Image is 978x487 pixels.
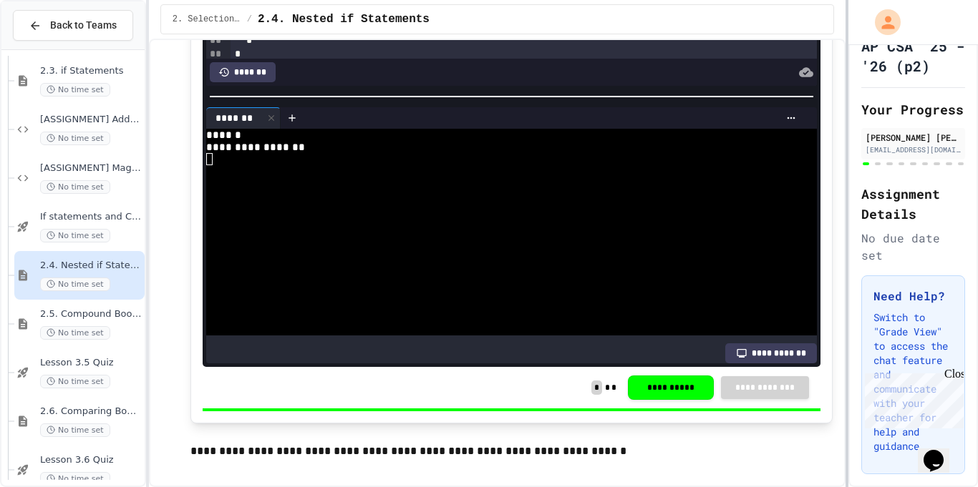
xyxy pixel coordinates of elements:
span: 2.6. Comparing Boolean Expressions ([PERSON_NAME] Laws) [40,405,142,418]
span: 2.4. Nested if Statements [40,260,142,272]
div: No due date set [861,230,965,264]
span: Lesson 3.5 Quiz [40,357,142,369]
span: 2.4. Nested if Statements [258,11,430,28]
button: Back to Teams [13,10,133,41]
span: No time set [40,472,110,486]
p: Switch to "Grade View" to access the chat feature and communicate with your teacher for help and ... [873,310,953,453]
span: No time set [40,180,110,194]
div: Chat with us now!Close [6,6,99,91]
span: No time set [40,326,110,340]
div: [PERSON_NAME] [PERSON_NAME] [866,131,961,144]
span: No time set [40,132,110,145]
span: No time set [40,277,110,291]
iframe: chat widget [918,430,964,473]
h1: AP CSA '25 - '26 (p2) [861,36,965,76]
h3: Need Help? [873,287,953,305]
span: Back to Teams [50,18,117,33]
span: No time set [40,423,110,437]
span: If statements and Control Flow - Quiz [40,211,142,223]
span: No time set [40,229,110,242]
span: 2. Selection and Iteration [173,14,241,25]
div: My Account [860,6,904,39]
span: Lesson 3.6 Quiz [40,454,142,466]
h2: Assignment Details [861,184,965,224]
h2: Your Progress [861,99,965,119]
div: [EMAIL_ADDRESS][DOMAIN_NAME][PERSON_NAME] [866,144,961,155]
span: No time set [40,375,110,388]
span: 2.3. if Statements [40,65,142,77]
span: [ASSIGNMENT] Magic 8 Ball [40,162,142,174]
span: / [247,14,252,25]
iframe: chat widget [859,368,964,428]
span: 2.5. Compound Boolean Expressions [40,308,142,320]
span: No time set [40,83,110,97]
span: [ASSIGNMENT] Add Tip (LO6) [40,114,142,126]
